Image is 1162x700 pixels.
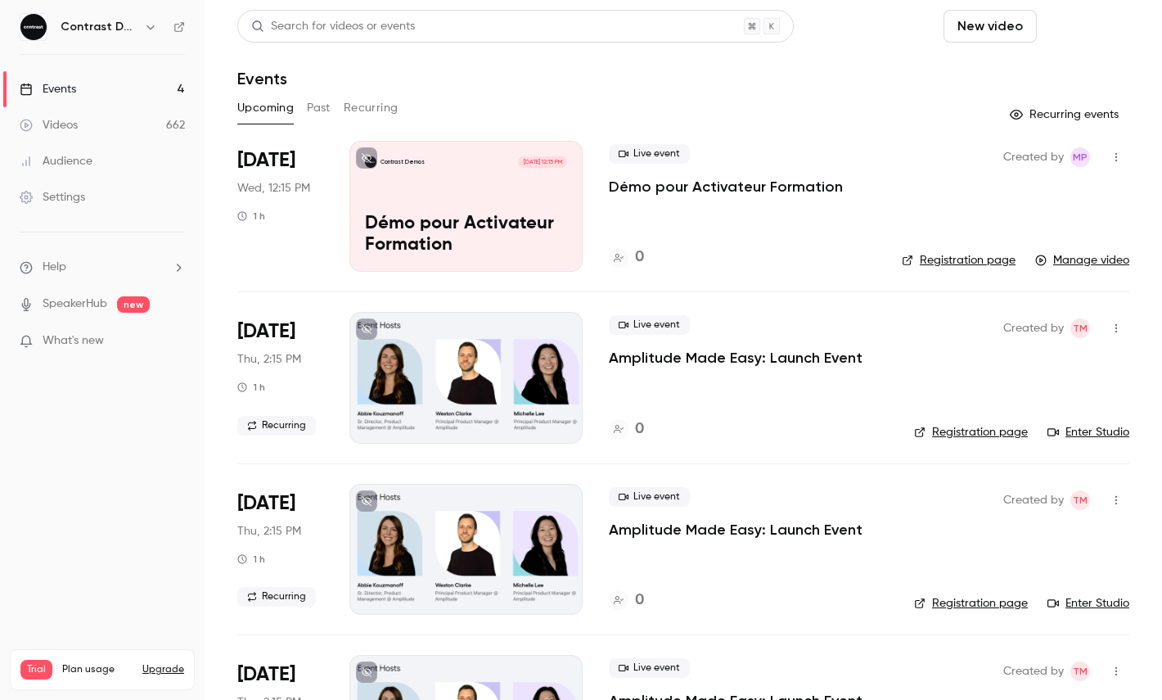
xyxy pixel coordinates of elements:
[142,663,184,676] button: Upgrade
[609,487,690,507] span: Live event
[1003,147,1064,167] span: Created by
[609,520,862,540] a: Amplitude Made Easy: Launch Event
[635,246,644,269] h4: 0
[62,663,133,676] span: Plan usage
[237,180,310,196] span: Wed, 12:15 PM
[1003,318,1064,338] span: Created by
[61,19,137,35] h6: Contrast Demos
[237,141,323,272] div: Aug 13 Wed, 12:15 PM (Europe/Paris)
[635,418,644,440] h4: 0
[944,10,1037,43] button: New video
[237,416,316,436] span: Recurring
[20,81,76,97] div: Events
[609,418,644,440] a: 0
[1073,662,1088,681] span: TM
[518,156,566,168] span: [DATE] 12:15 PM
[20,153,92,169] div: Audience
[1035,252,1129,269] a: Manage video
[609,589,644,612] a: 0
[1047,595,1129,612] a: Enter Studio
[1043,10,1129,43] button: Schedule
[20,189,85,205] div: Settings
[237,490,295,517] span: [DATE]
[237,587,316,607] span: Recurring
[237,484,323,615] div: Aug 21 Thu, 1:15 PM (Europe/London)
[609,315,690,335] span: Live event
[1070,318,1090,338] span: Tim Minton
[20,14,47,40] img: Contrast Demos
[609,348,862,368] a: Amplitude Made Easy: Launch Event
[344,95,399,121] button: Recurring
[237,318,295,345] span: [DATE]
[307,95,331,121] button: Past
[1002,102,1129,128] button: Recurring events
[1070,490,1090,510] span: Tim Minton
[20,117,78,133] div: Videos
[1073,490,1088,510] span: TM
[609,144,690,164] span: Live event
[251,18,415,35] div: Search for videos or events
[1003,662,1064,681] span: Created by
[1070,147,1090,167] span: Maxim Poulsen
[381,158,425,166] p: Contrast Demos
[635,589,644,612] h4: 0
[237,210,265,223] div: 1 h
[365,214,567,256] p: Démo pour Activateur Formation
[20,660,52,680] span: Trial
[914,595,1028,612] a: Registration page
[43,332,104,350] span: What's new
[237,147,295,174] span: [DATE]
[237,523,301,540] span: Thu, 2:15 PM
[237,312,323,443] div: Aug 14 Thu, 1:15 PM (Europe/London)
[237,351,301,368] span: Thu, 2:15 PM
[914,424,1028,440] a: Registration page
[43,296,107,313] a: SpeakerHub
[1047,424,1129,440] a: Enter Studio
[20,259,185,276] li: help-dropdown-opener
[43,259,66,276] span: Help
[609,177,843,196] a: Démo pour Activateur Formation
[1003,490,1064,510] span: Created by
[117,296,150,313] span: new
[349,141,583,272] a: Démo pour Activateur FormationContrast Demos[DATE] 12:15 PMDémo pour Activateur Formation
[237,69,287,88] h1: Events
[237,95,294,121] button: Upcoming
[902,252,1016,269] a: Registration page
[1073,318,1088,338] span: TM
[237,553,265,566] div: 1 h
[237,662,295,688] span: [DATE]
[237,381,265,394] div: 1 h
[609,658,690,678] span: Live event
[1073,147,1088,167] span: MP
[1070,662,1090,681] span: Tim Minton
[609,246,644,269] a: 0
